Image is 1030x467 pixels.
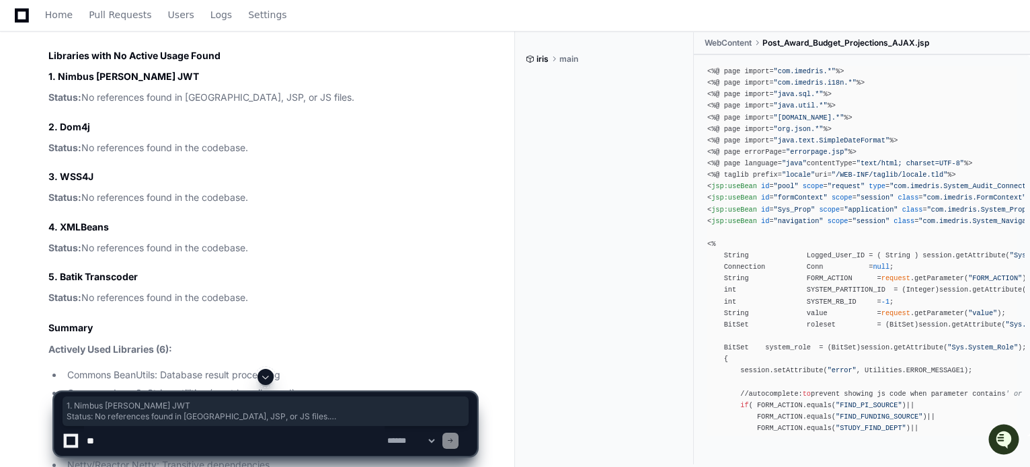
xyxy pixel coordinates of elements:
[803,182,824,190] span: scope
[48,321,477,335] h2: Summary
[707,114,853,122] span: <%@ page import= %>
[48,290,477,306] p: No references found in the codebase.
[48,170,477,183] h3: 3. WSS4J
[707,125,832,133] span: <%@ page import= %>
[873,263,889,271] span: null
[95,140,163,151] a: Powered byPylon
[13,13,40,40] img: PlayerZero
[711,182,757,190] span: jsp:useBean
[229,104,245,120] button: Start new chat
[819,206,840,214] span: scope
[774,114,844,122] span: "[DOMAIN_NAME].*"
[48,292,81,303] strong: Status:
[774,136,890,144] span: "java.text.SimpleDateFormat"
[968,309,997,317] span: "value"
[48,343,172,355] strong: Actively Used Libraries (6):
[48,90,477,105] p: No references found in [GEOGRAPHIC_DATA], JSP, or JS files.
[707,136,898,144] span: <%@ page import= %>
[786,148,848,156] span: "errorpage.jsp"
[48,49,477,62] h2: Libraries with No Active Usage Found
[922,194,1026,202] span: "com.imedris.FormContext"
[774,125,824,133] span: "org.json.*"
[705,38,752,48] span: WebContent
[48,192,81,203] strong: Status:
[48,120,477,134] h3: 2. Dom4j
[210,11,232,19] span: Logs
[761,217,769,225] span: id
[48,70,477,83] h3: 1. Nimbus [PERSON_NAME] JWT
[853,217,889,225] span: "session"
[46,114,195,124] div: We're offline, but we'll be back soon!
[711,194,757,202] span: jsp:useBean
[48,270,477,284] h3: 5. Batik Transcoder
[828,217,848,225] span: scope
[248,11,286,19] span: Settings
[881,274,910,282] span: request
[761,194,769,202] span: id
[987,423,1023,459] iframe: Open customer support
[63,368,477,383] li: Commons BeanUtils: Database result processing
[857,194,894,202] span: "session"
[707,67,844,75] span: <%@ page import= %>
[48,140,477,156] p: No references found in the codebase.
[761,182,769,190] span: id
[898,194,918,202] span: class
[48,142,81,153] strong: Status:
[168,11,194,19] span: Users
[48,242,81,253] strong: Status:
[881,309,910,317] span: request
[782,171,815,179] span: "locale"
[134,141,163,151] span: Pylon
[881,298,889,306] span: -1
[89,11,151,19] span: Pull Requests
[48,190,477,206] p: No references found in the codebase.
[537,54,549,65] span: iris
[832,171,948,179] span: "/WEB-INF/taglib/locale.tld"
[774,67,836,75] span: "com.imedris.*"
[707,79,865,87] span: <%@ page import= %>
[711,206,757,214] span: jsp:useBean
[67,400,465,422] span: 1. Nimbus [PERSON_NAME] JWT Status: No references found in [GEOGRAPHIC_DATA], JSP, or JS files. 2...
[48,91,81,103] strong: Status:
[761,206,769,214] span: id
[782,159,807,167] span: "java"
[774,90,824,98] span: "java.sql.*"
[45,11,73,19] span: Home
[707,171,956,179] span: <%@ taglib prefix= uri= %>
[707,159,972,167] span: <%@ page language= contentType= %>
[559,54,578,65] span: main
[707,101,836,110] span: <%@ page import= %>
[832,194,853,202] span: scope
[774,182,799,190] span: "pool"
[774,101,828,110] span: "java.util.*"
[774,194,828,202] span: "formContext"
[13,100,38,124] img: 1756235613930-3d25f9e4-fa56-45dd-b3ad-e072dfbd1548
[774,206,816,214] span: "Sys_Prop"
[774,217,824,225] span: "navigation"
[762,38,929,48] span: Post_Award_Budget_Projections_AJAX.jsp
[707,90,832,98] span: <%@ page import= %>
[46,100,221,114] div: Start new chat
[902,206,923,214] span: class
[857,159,964,167] span: "text/html; charset=UTF-8"
[828,366,857,374] span: "error"
[48,220,477,234] h3: 4. XMLBeans
[774,79,857,87] span: "com.imedris.i18n.*"
[711,217,757,225] span: jsp:useBean
[869,182,885,190] span: type
[13,54,245,75] div: Welcome
[894,217,914,225] span: class
[707,148,857,156] span: <%@ page errorPage= %>
[968,274,1022,282] span: "FORM_ACTION"
[844,206,898,214] span: "application"
[828,182,865,190] span: "request"
[48,241,477,256] p: No references found in the codebase.
[947,343,1018,351] span: "Sys.System_Role"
